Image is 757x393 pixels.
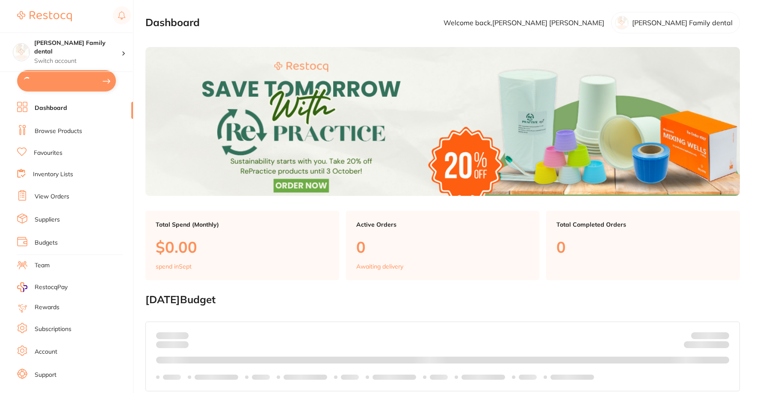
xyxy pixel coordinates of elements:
[35,239,58,247] a: Budgets
[145,294,740,306] h2: [DATE] Budget
[174,332,189,340] strong: $0.00
[35,192,69,201] a: View Orders
[35,371,56,379] a: Support
[17,282,68,292] a: RestocqPay
[684,339,729,349] p: Remaining:
[33,170,73,179] a: Inventory Lists
[156,339,189,349] p: month
[17,6,72,26] a: Restocq Logo
[461,374,505,381] p: Labels extended
[156,332,189,339] p: Spent:
[35,303,59,312] a: Rewards
[34,39,121,56] h4: Westbrook Family dental
[35,348,57,356] a: Account
[556,238,730,256] p: 0
[546,211,740,280] a: Total Completed Orders0
[714,342,729,350] strong: $0.00
[632,19,733,27] p: [PERSON_NAME] Family dental
[284,374,327,381] p: Labels extended
[550,374,594,381] p: Labels extended
[356,263,403,270] p: Awaiting delivery
[35,127,82,136] a: Browse Products
[713,332,729,340] strong: $NaN
[35,283,68,292] span: RestocqPay
[556,221,730,228] p: Total Completed Orders
[17,11,72,21] img: Restocq Logo
[17,282,27,292] img: RestocqPay
[163,374,181,381] p: Labels
[35,104,67,112] a: Dashboard
[356,221,529,228] p: Active Orders
[519,374,537,381] p: Labels
[691,332,729,339] p: Budget:
[195,374,238,381] p: Labels extended
[156,263,192,270] p: spend in Sept
[145,47,740,196] img: Dashboard
[430,374,448,381] p: Labels
[13,44,30,60] img: Westbrook Family dental
[252,374,270,381] p: Labels
[444,19,604,27] p: Welcome back, [PERSON_NAME] [PERSON_NAME]
[156,221,329,228] p: Total Spend (Monthly)
[35,261,50,270] a: Team
[35,216,60,224] a: Suppliers
[34,149,62,157] a: Favourites
[346,211,540,280] a: Active Orders0Awaiting delivery
[356,238,529,256] p: 0
[145,17,200,29] h2: Dashboard
[34,57,121,65] p: Switch account
[35,325,71,334] a: Subscriptions
[373,374,416,381] p: Labels extended
[145,211,339,280] a: Total Spend (Monthly)$0.00spend inSept
[156,238,329,256] p: $0.00
[341,374,359,381] p: Labels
